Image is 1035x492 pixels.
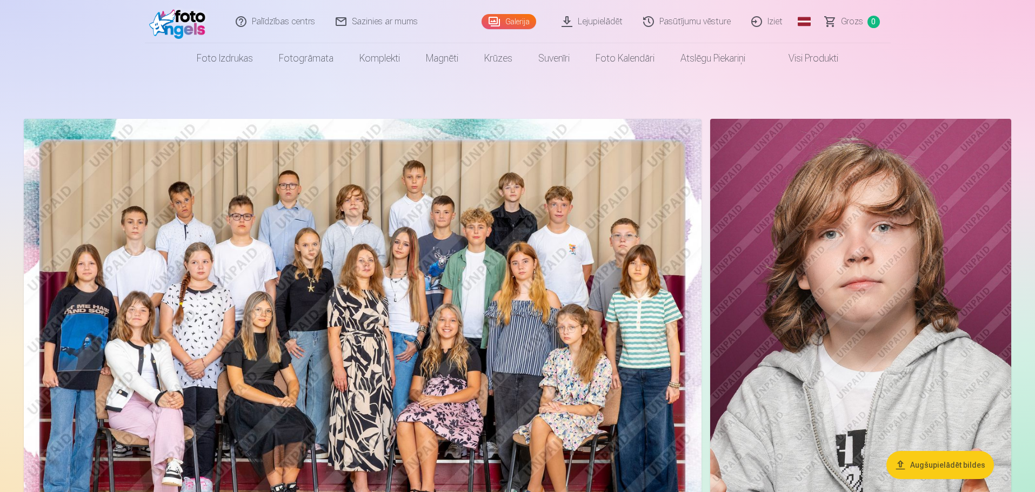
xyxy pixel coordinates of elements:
a: Magnēti [413,43,471,73]
a: Komplekti [346,43,413,73]
button: Augšupielādēt bildes [886,451,994,479]
a: Krūzes [471,43,525,73]
a: Suvenīri [525,43,583,73]
span: Grozs [841,15,863,28]
a: Visi produkti [758,43,851,73]
img: /fa1 [149,4,211,39]
span: 0 [867,16,880,28]
a: Fotogrāmata [266,43,346,73]
a: Galerija [482,14,536,29]
a: Foto kalendāri [583,43,667,73]
a: Atslēgu piekariņi [667,43,758,73]
a: Foto izdrukas [184,43,266,73]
